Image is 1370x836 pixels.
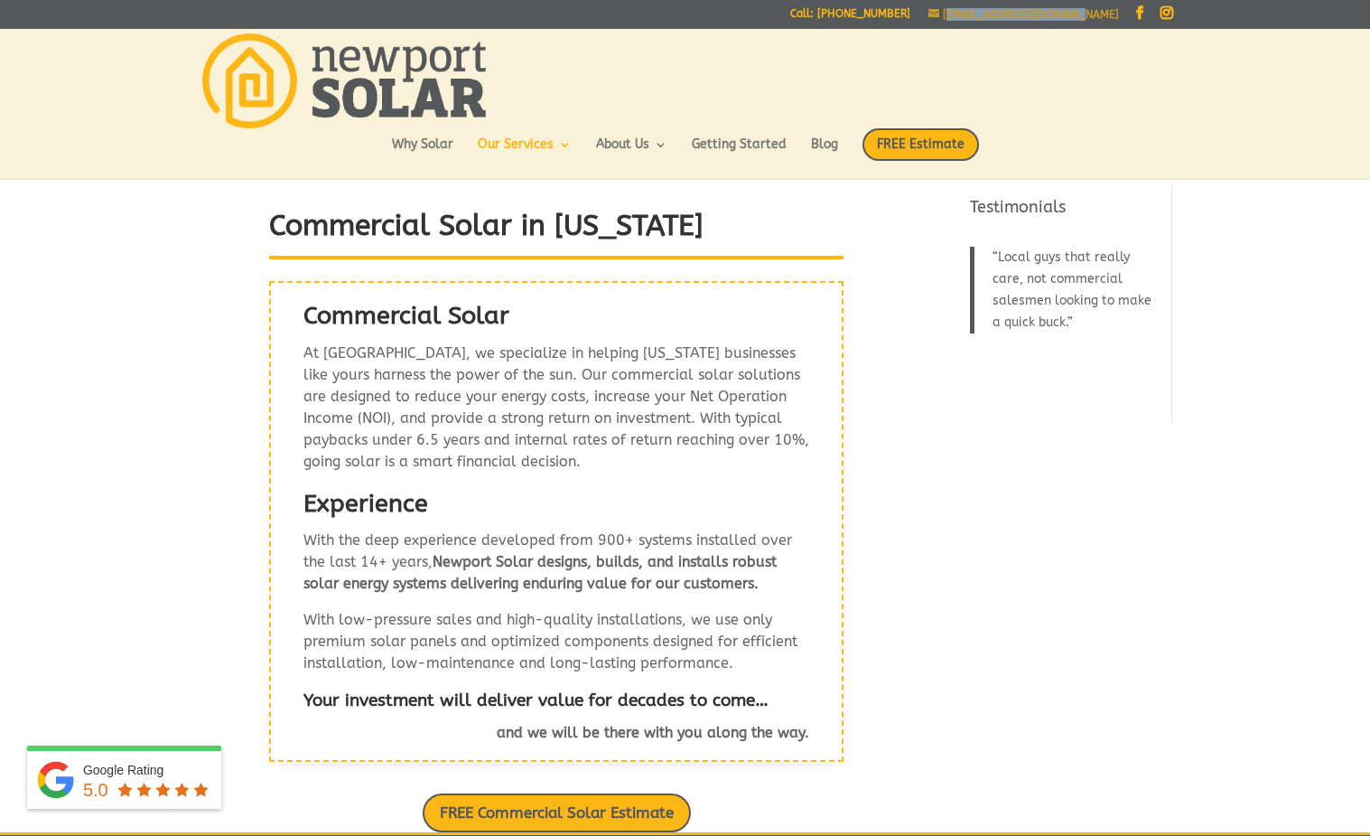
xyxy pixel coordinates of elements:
[392,138,453,169] a: Why Solar
[303,344,809,470] span: At [GEOGRAPHIC_DATA], we specialize in helping [US_STATE] businesses like yours harness the power...
[303,301,509,330] strong: Commercial Solar
[303,609,809,689] p: With low-pressure sales and high-quality installations, we use only premium solar panels and opti...
[790,8,910,27] a: Call: [PHONE_NUMBER]
[83,761,212,779] div: Google Rating
[303,553,777,592] strong: Newport Solar designs, builds, and installs robust solar energy systems delivering enduring value...
[423,794,691,832] a: FREE Commercial Solar Estimate
[83,780,108,800] span: 5.0
[478,138,572,169] a: Our Services
[862,128,979,161] span: FREE Estimate
[862,128,979,179] a: FREE Estimate
[303,489,428,518] strong: Experience
[303,690,769,710] strong: Your investment will deliver value for decades to come…
[303,530,809,609] p: With the deep experience developed from 900+ systems installed over the last 14+ years,
[928,8,1119,21] a: [EMAIL_ADDRESS][DOMAIN_NAME]
[692,138,787,169] a: Getting Started
[596,138,667,169] a: About Us
[811,138,838,169] a: Blog
[970,196,1160,228] h4: Testimonials
[497,724,809,741] strong: and we will be there with you along the way.
[202,33,486,128] img: Newport Solar | Solar Energy Optimized.
[970,247,1160,333] blockquote: Local guys that really care, not commercial salesmen looking to make a quick buck.
[269,209,704,242] strong: Commercial Solar in [US_STATE]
